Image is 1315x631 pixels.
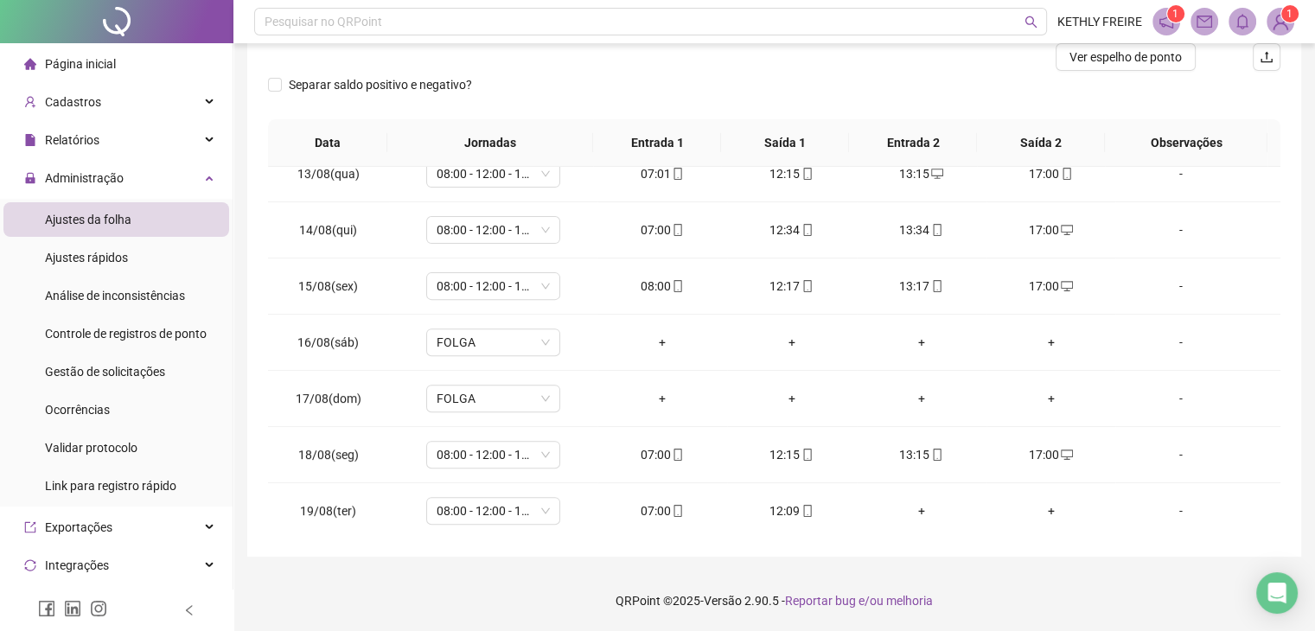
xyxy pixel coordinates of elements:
[611,501,713,520] div: 07:00
[1197,14,1212,29] span: mail
[1057,12,1142,31] span: KETHLY FREIRE
[437,161,550,187] span: 08:00 - 12:00 - 13:00 - 18:00
[611,277,713,296] div: 08:00
[1000,164,1102,183] div: 17:00
[741,501,843,520] div: 12:09
[24,96,36,108] span: user-add
[800,168,814,180] span: mobile
[871,333,973,352] div: +
[297,335,359,349] span: 16/08(sáb)
[282,75,479,94] span: Separar saldo positivo e negativo?
[1256,572,1298,614] div: Open Intercom Messenger
[45,213,131,226] span: Ajustes da folha
[1235,14,1250,29] span: bell
[871,389,973,408] div: +
[1129,501,1231,520] div: -
[437,498,550,524] span: 08:00 - 12:00 - 13:00 - 18:00
[64,600,81,617] span: linkedin
[1105,119,1267,167] th: Observações
[45,289,185,303] span: Análise de inconsistências
[929,168,943,180] span: desktop
[297,167,360,181] span: 13/08(qua)
[849,119,977,167] th: Entrada 2
[38,600,55,617] span: facebook
[1286,8,1293,20] span: 1
[437,217,550,243] span: 08:00 - 12:00 - 13:00 - 18:00
[437,442,550,468] span: 08:00 - 12:00 - 13:00 - 18:00
[1059,280,1073,292] span: desktop
[1129,220,1231,239] div: -
[268,119,387,167] th: Data
[45,479,176,493] span: Link para registro rápido
[1159,14,1174,29] span: notification
[721,119,849,167] th: Saída 1
[298,448,359,462] span: 18/08(seg)
[24,172,36,184] span: lock
[670,280,684,292] span: mobile
[704,594,742,608] span: Versão
[45,57,116,71] span: Página inicial
[1000,277,1102,296] div: 17:00
[437,273,550,299] span: 08:00 - 12:00 - 13:00 - 17:00
[741,220,843,239] div: 12:34
[233,570,1315,631] footer: QRPoint © 2025 - 2.90.5 -
[300,504,356,518] span: 19/08(ter)
[45,171,124,185] span: Administração
[1267,9,1293,35] img: 82759
[871,501,973,520] div: +
[871,220,973,239] div: 13:34
[670,505,684,517] span: mobile
[45,133,99,147] span: Relatórios
[929,224,943,236] span: mobile
[800,449,814,461] span: mobile
[611,333,713,352] div: +
[670,449,684,461] span: mobile
[1281,5,1299,22] sup: Atualize o seu contato no menu Meus Dados
[1000,333,1102,352] div: +
[871,277,973,296] div: 13:17
[611,164,713,183] div: 07:01
[929,449,943,461] span: mobile
[45,251,128,265] span: Ajustes rápidos
[1059,449,1073,461] span: desktop
[24,521,36,533] span: export
[1129,164,1231,183] div: -
[977,119,1105,167] th: Saída 2
[741,445,843,464] div: 12:15
[299,223,357,237] span: 14/08(qui)
[45,520,112,534] span: Exportações
[871,445,973,464] div: 13:15
[24,559,36,571] span: sync
[1129,445,1231,464] div: -
[1025,16,1037,29] span: search
[741,333,843,352] div: +
[45,441,137,455] span: Validar protocolo
[741,277,843,296] div: 12:17
[1069,48,1182,67] span: Ver espelho de ponto
[296,392,361,405] span: 17/08(dom)
[437,386,550,411] span: FOLGA
[45,365,165,379] span: Gestão de solicitações
[670,168,684,180] span: mobile
[1000,445,1102,464] div: 17:00
[45,558,109,572] span: Integrações
[1129,277,1231,296] div: -
[800,280,814,292] span: mobile
[24,58,36,70] span: home
[785,594,933,608] span: Reportar bug e/ou melhoria
[800,224,814,236] span: mobile
[1000,389,1102,408] div: +
[741,389,843,408] div: +
[611,389,713,408] div: +
[1172,8,1178,20] span: 1
[611,220,713,239] div: 07:00
[871,164,973,183] div: 13:15
[593,119,721,167] th: Entrada 1
[1129,389,1231,408] div: -
[1000,220,1102,239] div: 17:00
[24,134,36,146] span: file
[437,329,550,355] span: FOLGA
[298,279,358,293] span: 15/08(sex)
[90,600,107,617] span: instagram
[611,445,713,464] div: 07:00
